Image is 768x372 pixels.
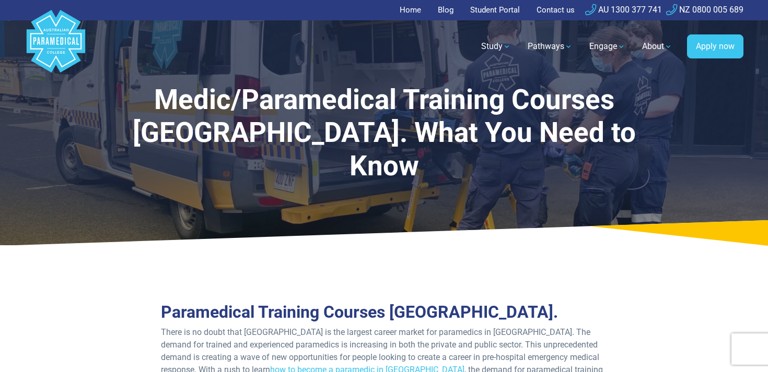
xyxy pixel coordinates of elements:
[25,20,87,73] a: Australian Paramedical College
[475,32,517,61] a: Study
[161,286,607,322] h2: Paramedical Training Courses [GEOGRAPHIC_DATA].
[636,32,679,61] a: About
[687,34,743,58] a: Apply now
[114,83,654,183] h1: Medic/Paramedical Training Courses [GEOGRAPHIC_DATA]. What You Need to Know
[585,5,662,15] a: AU 1300 377 741
[583,32,632,61] a: Engage
[666,5,743,15] a: NZ 0800 005 689
[521,32,579,61] a: Pathways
